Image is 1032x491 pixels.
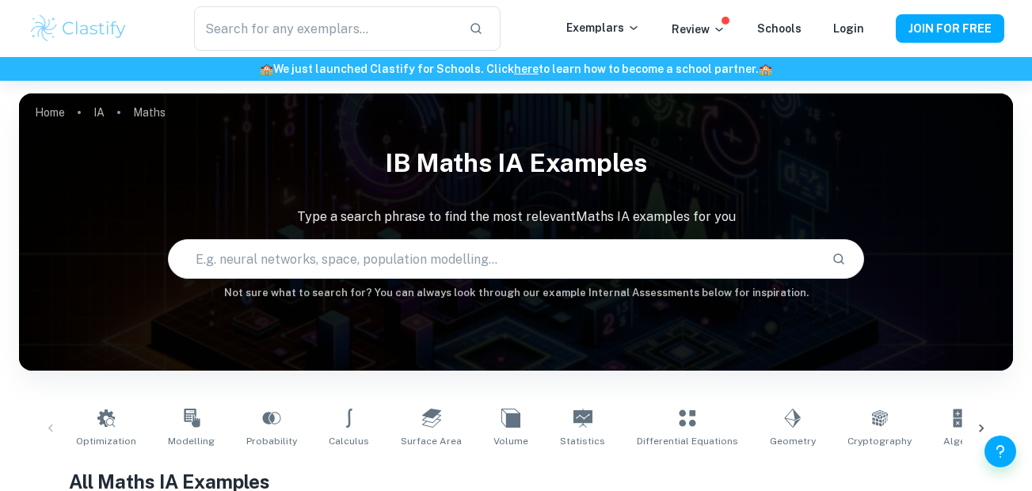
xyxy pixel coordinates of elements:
[35,101,65,124] a: Home
[984,436,1016,467] button: Help and Feedback
[514,63,539,75] a: here
[825,246,852,272] button: Search
[169,237,819,281] input: E.g. neural networks, space, population modelling...
[943,434,981,448] span: Algebra
[637,434,738,448] span: Differential Equations
[770,434,816,448] span: Geometry
[19,138,1013,188] h1: IB Maths IA examples
[260,63,273,75] span: 🏫
[133,104,166,121] p: Maths
[847,434,912,448] span: Cryptography
[329,434,369,448] span: Calculus
[833,22,864,35] a: Login
[401,434,462,448] span: Surface Area
[19,285,1013,301] h6: Not sure what to search for? You can always look through our example Internal Assessments below f...
[672,21,725,38] p: Review
[493,434,528,448] span: Volume
[3,60,1029,78] h6: We just launched Clastify for Schools. Click to learn how to become a school partner.
[759,63,772,75] span: 🏫
[194,6,455,51] input: Search for any exemplars...
[566,19,640,36] p: Exemplars
[76,434,136,448] span: Optimization
[168,434,215,448] span: Modelling
[757,22,802,35] a: Schools
[29,13,129,44] img: Clastify logo
[246,434,297,448] span: Probability
[560,434,605,448] span: Statistics
[896,14,1004,43] button: JOIN FOR FREE
[19,207,1013,226] p: Type a search phrase to find the most relevant Maths IA examples for you
[93,101,105,124] a: IA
